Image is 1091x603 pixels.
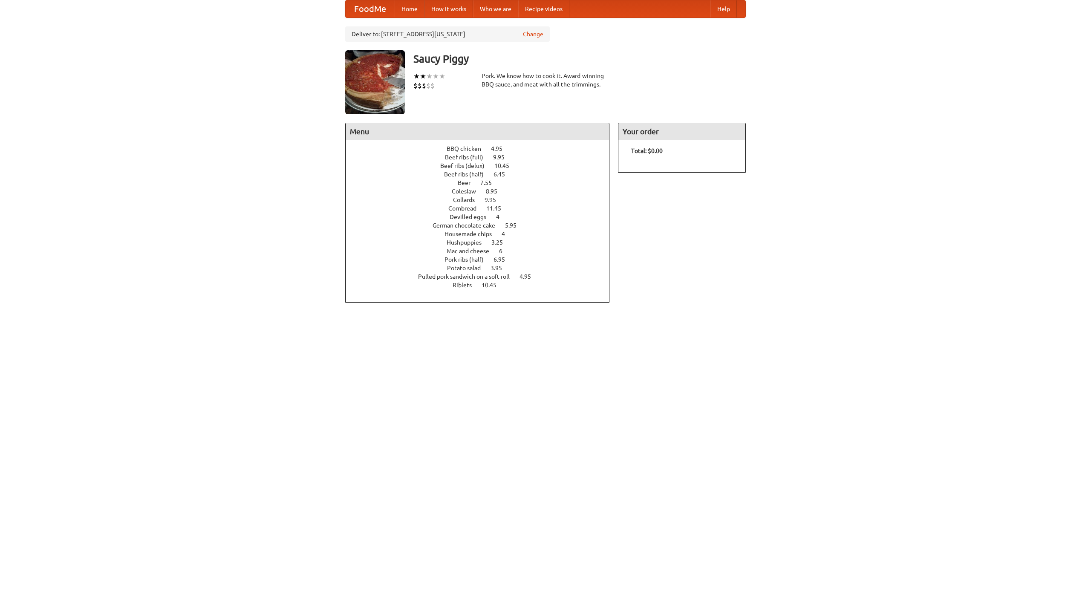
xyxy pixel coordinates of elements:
a: Beer 7.55 [458,179,508,186]
li: $ [430,81,435,90]
li: ★ [439,72,445,81]
a: Coleslaw 8.95 [452,188,513,195]
span: Beer [458,179,479,186]
a: Who we are [473,0,518,17]
li: ★ [413,72,420,81]
span: 4 [496,214,508,220]
span: 9.95 [485,196,505,203]
span: German chocolate cake [433,222,504,229]
span: Beef ribs (full) [445,154,492,161]
a: Beef ribs (half) 6.45 [444,171,521,178]
span: Collards [453,196,483,203]
li: $ [418,81,422,90]
span: Beef ribs (delux) [440,162,493,169]
img: angular.jpg [345,50,405,114]
span: Pork ribs (half) [444,256,492,263]
div: Pork. We know how to cook it. Award-winning BBQ sauce, and meat with all the trimmings. [482,72,609,89]
li: ★ [433,72,439,81]
span: 3.25 [491,239,511,246]
a: Collards 9.95 [453,196,512,203]
span: 4.95 [520,273,540,280]
li: $ [422,81,426,90]
span: Cornbread [448,205,485,212]
a: Pulled pork sandwich on a soft roll 4.95 [418,273,547,280]
a: Pork ribs (half) 6.95 [444,256,521,263]
a: German chocolate cake 5.95 [433,222,532,229]
a: Help [710,0,737,17]
a: Cornbread 11.45 [448,205,517,212]
b: Total: $0.00 [631,147,663,154]
a: Home [395,0,424,17]
a: BBQ chicken 4.95 [447,145,518,152]
span: Riblets [453,282,480,289]
a: FoodMe [346,0,395,17]
span: 6 [499,248,511,254]
li: $ [426,81,430,90]
span: 5.95 [505,222,525,229]
span: Coleslaw [452,188,485,195]
span: 10.45 [494,162,518,169]
span: 11.45 [486,205,510,212]
span: Potato salad [447,265,489,271]
a: How it works [424,0,473,17]
h3: Saucy Piggy [413,50,746,67]
span: Beef ribs (half) [444,171,492,178]
li: ★ [426,72,433,81]
a: Recipe videos [518,0,569,17]
span: 8.95 [486,188,506,195]
span: Housemade chips [444,231,500,237]
a: Riblets 10.45 [453,282,512,289]
li: $ [413,81,418,90]
span: 6.45 [494,171,514,178]
span: 4 [502,231,514,237]
div: Deliver to: [STREET_ADDRESS][US_STATE] [345,26,550,42]
span: Pulled pork sandwich on a soft roll [418,273,518,280]
span: Mac and cheese [447,248,498,254]
span: 7.55 [480,179,500,186]
a: Devilled eggs 4 [450,214,515,220]
h4: Menu [346,123,609,140]
a: Hushpuppies 3.25 [447,239,519,246]
a: Potato salad 3.95 [447,265,518,271]
a: Beef ribs (delux) 10.45 [440,162,525,169]
span: 4.95 [491,145,511,152]
h4: Your order [618,123,745,140]
a: Beef ribs (full) 9.95 [445,154,520,161]
a: Change [523,30,543,38]
span: Hushpuppies [447,239,490,246]
span: 3.95 [491,265,511,271]
span: Devilled eggs [450,214,495,220]
span: 10.45 [482,282,505,289]
span: 9.95 [493,154,513,161]
li: ★ [420,72,426,81]
span: 6.95 [494,256,514,263]
a: Housemade chips 4 [444,231,521,237]
span: BBQ chicken [447,145,490,152]
a: Mac and cheese 6 [447,248,518,254]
